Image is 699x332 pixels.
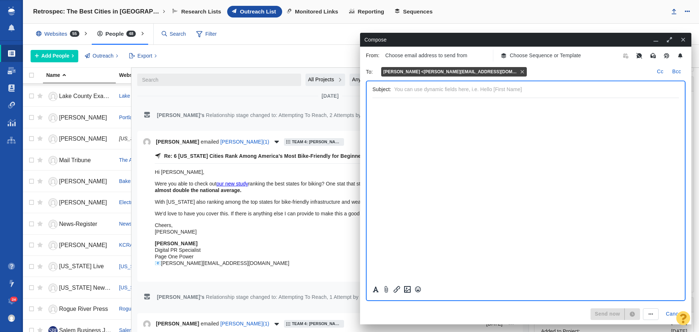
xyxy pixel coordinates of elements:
img: buzzstream_logo_iconsimple.png [8,7,15,15]
div: Name [46,73,118,78]
span: [US_STATE] Live (The Oregonian) [119,136,197,141]
div: Websites [31,26,88,42]
a: KCRA [119,242,133,248]
span: Monitored Links [295,8,338,15]
span: News-Register [59,221,97,227]
span: Lake County Examiner [59,93,118,99]
a: Monitored Links [282,6,344,17]
span: [US_STATE] Newspaper Publishers Association [59,285,182,291]
div: Website [119,73,173,78]
span: Add People [42,52,70,60]
img: d3895725eb174adcf95c2ff5092785ef [8,315,15,322]
a: Portland Mercury [119,114,158,120]
h4: Retrospec: The Best Cities in [GEOGRAPHIC_DATA] for Beginning Bikers [33,8,161,15]
span: Outreach [92,52,114,60]
span: [PERSON_NAME] [59,242,107,248]
a: Rogue River Press [119,306,162,312]
span: Rogue River Press [59,306,108,312]
a: Bakersfield Now [119,178,156,184]
span: [PERSON_NAME] [59,199,107,206]
a: Name [46,73,118,79]
span: 55 [70,31,79,37]
input: Search [159,28,189,40]
button: Outreach [81,50,122,62]
span: [PERSON_NAME] [59,178,107,184]
span: Export [138,52,152,60]
a: News-Register [46,218,112,231]
a: Electrek [119,199,138,205]
span: Research Lists [181,8,221,15]
a: [PERSON_NAME] [46,196,112,209]
a: [US_STATE] Live [119,263,158,269]
a: [US_STATE] Newspaper Publishers Association [119,285,227,290]
span: Sequences [403,8,433,15]
a: [PERSON_NAME] [46,175,112,188]
span: [PERSON_NAME] [59,114,107,121]
a: [PERSON_NAME] [46,239,112,252]
span: Reporting [358,8,384,15]
a: [PERSON_NAME] [46,112,112,124]
a: Rogue River Press [46,303,112,316]
span: [PERSON_NAME] [59,136,107,142]
button: Export [125,50,161,62]
a: Outreach List [227,6,282,17]
a: Sequences [390,6,439,17]
a: The Ashland Daily Tidings [119,157,178,163]
a: Lake County Examiner [46,90,112,103]
a: Research Lists [168,6,227,17]
a: [PERSON_NAME] [46,133,112,145]
a: [US_STATE] Live [46,260,112,273]
button: Add People [31,50,78,62]
a: Mail Tribune [46,154,112,167]
a: Website [119,73,173,79]
span: Filter [192,27,221,41]
span: [US_STATE] Live [59,263,104,269]
a: News-Register [119,221,153,227]
span: Mail Tribune [59,157,91,163]
a: Lake County Examiner [119,93,171,99]
span: 24 [10,297,18,302]
a: Reporting [344,6,390,17]
a: [US_STATE] Newspaper Publishers Association [46,282,112,294]
span: Outreach List [240,8,276,15]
